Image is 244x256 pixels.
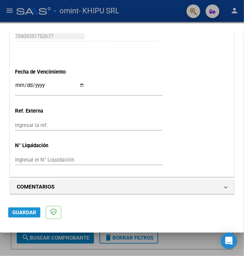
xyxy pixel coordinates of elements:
[8,207,40,218] button: Guardar
[15,142,79,150] p: N° Liquidación
[221,233,237,249] div: Open Intercom Messenger
[15,68,79,76] p: Fecha de Vencimiento
[12,209,36,216] span: Guardar
[17,183,55,191] h1: COMENTARIOS
[10,180,234,194] mat-expansion-panel-header: COMENTARIOS
[15,107,79,115] p: Ref. Externa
